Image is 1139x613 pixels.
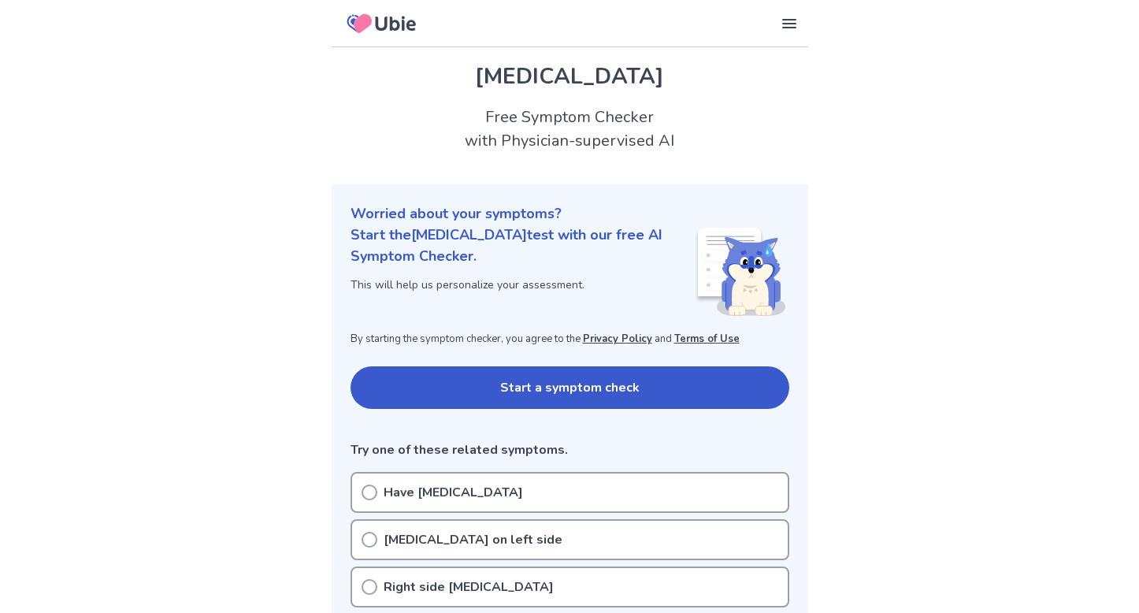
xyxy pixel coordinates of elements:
[384,530,562,549] p: [MEDICAL_DATA] on left side
[351,366,789,409] button: Start a symptom check
[351,203,789,225] p: Worried about your symptoms?
[332,106,808,153] h2: Free Symptom Checker with Physician-supervised AI
[384,578,554,596] p: Right side [MEDICAL_DATA]
[695,228,786,316] img: Shiba
[674,332,740,346] a: Terms of Use
[351,277,695,293] p: This will help us personalize your assessment.
[351,440,789,459] p: Try one of these related symptoms.
[583,332,652,346] a: Privacy Policy
[351,225,695,267] p: Start the [MEDICAL_DATA] test with our free AI Symptom Checker.
[351,60,789,93] h1: [MEDICAL_DATA]
[384,483,523,502] p: Have [MEDICAL_DATA]
[351,332,789,347] p: By starting the symptom checker, you agree to the and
